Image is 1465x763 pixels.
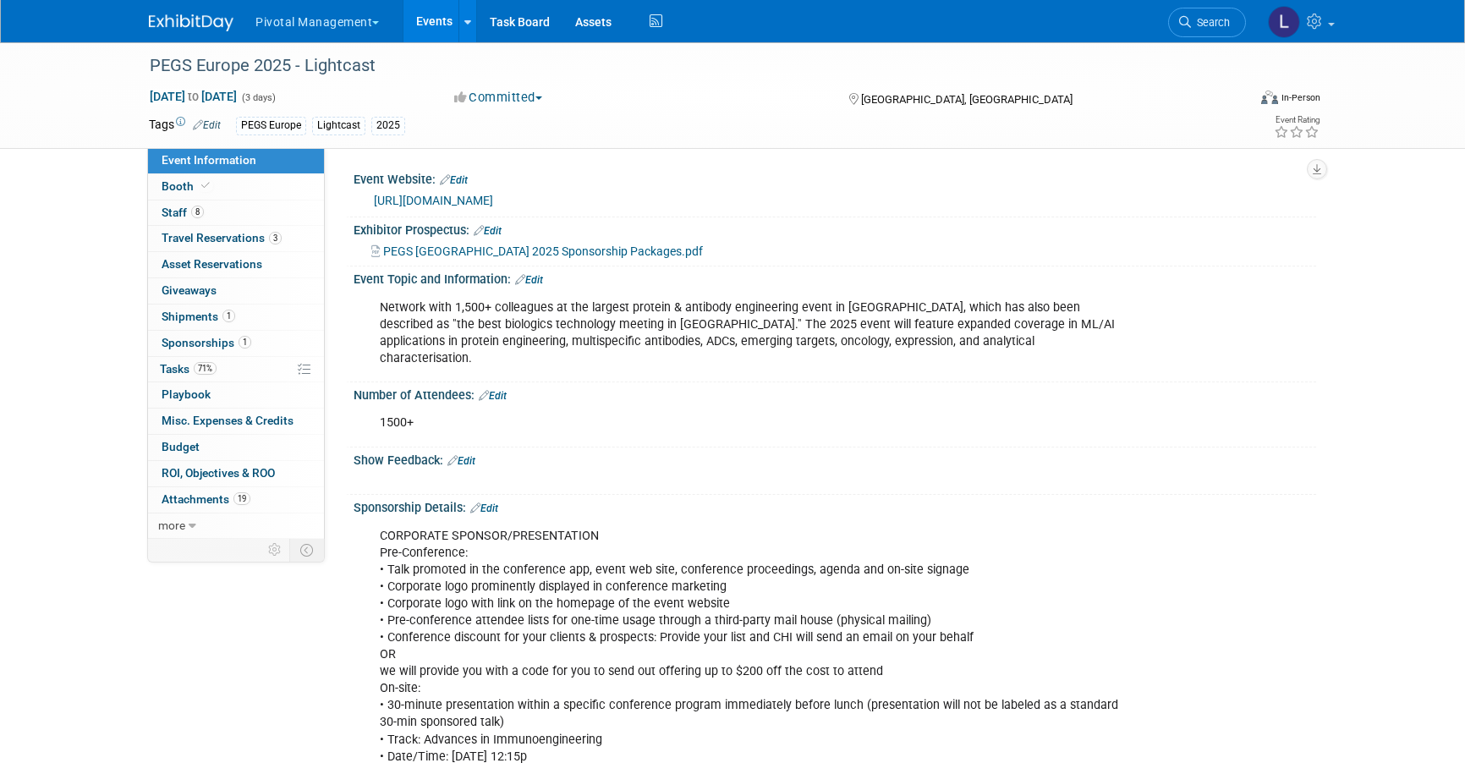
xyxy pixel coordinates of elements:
a: Giveaways [148,278,324,304]
div: 2025 [371,117,405,134]
div: Event Rating [1274,116,1320,124]
a: Event Information [148,148,324,173]
a: Budget [148,435,324,460]
a: Booth [148,174,324,200]
span: Event Information [162,153,256,167]
span: [GEOGRAPHIC_DATA], [GEOGRAPHIC_DATA] [861,93,1073,106]
a: Shipments1 [148,305,324,330]
span: Attachments [162,492,250,506]
i: Booth reservation complete [201,181,210,190]
div: 1500+ [368,406,1130,440]
a: Playbook [148,382,324,408]
span: Asset Reservations [162,257,262,271]
span: Budget [162,440,200,453]
a: PEGS [GEOGRAPHIC_DATA] 2025 Sponsorship Packages.pdf [371,244,703,258]
span: Misc. Expenses & Credits [162,414,294,427]
div: Event Format [1146,88,1320,113]
span: Travel Reservations [162,231,282,244]
img: Leslie Pelton [1268,6,1300,38]
span: 19 [233,492,250,505]
span: 1 [222,310,235,322]
span: ROI, Objectives & ROO [162,466,275,480]
td: Personalize Event Tab Strip [261,539,290,561]
span: Shipments [162,310,235,323]
div: Event Topic and Information: [354,266,1316,288]
div: Lightcast [312,117,365,134]
span: Search [1191,16,1230,29]
img: Format-Inperson.png [1261,91,1278,104]
span: Giveaways [162,283,217,297]
span: 1 [239,336,251,349]
div: Sponsorship Details: [354,495,1316,517]
span: Tasks [160,362,217,376]
div: PEGS Europe 2025 - Lightcast [144,51,1221,81]
button: Committed [448,89,549,107]
span: more [158,519,185,532]
td: Toggle Event Tabs [290,539,325,561]
div: Network with 1,500+ colleagues at the largest protein & antibody engineering event in [GEOGRAPHIC... [368,291,1130,376]
a: Search [1168,8,1246,37]
a: Edit [470,502,498,514]
div: Number of Attendees: [354,382,1316,404]
div: Event Website: [354,167,1316,189]
a: Tasks71% [148,357,324,382]
a: Misc. Expenses & Credits [148,409,324,434]
a: Edit [515,274,543,286]
span: to [185,90,201,103]
span: (3 days) [240,92,276,103]
a: [URL][DOMAIN_NAME] [374,194,493,207]
span: 8 [191,206,204,218]
a: Asset Reservations [148,252,324,277]
a: Travel Reservations3 [148,226,324,251]
a: Edit [474,225,502,237]
div: Show Feedback: [354,447,1316,469]
a: ROI, Objectives & ROO [148,461,324,486]
div: In-Person [1281,91,1320,104]
td: Tags [149,116,221,135]
span: Booth [162,179,213,193]
img: ExhibitDay [149,14,233,31]
div: PEGS Europe [236,117,306,134]
a: more [148,513,324,539]
span: 71% [194,362,217,375]
a: Attachments19 [148,487,324,513]
span: Staff [162,206,204,219]
span: Sponsorships [162,336,251,349]
a: Staff8 [148,200,324,226]
span: Playbook [162,387,211,401]
span: PEGS [GEOGRAPHIC_DATA] 2025 Sponsorship Packages.pdf [383,244,703,258]
a: Edit [193,119,221,131]
span: [DATE] [DATE] [149,89,238,104]
div: Exhibitor Prospectus: [354,217,1316,239]
a: Sponsorships1 [148,331,324,356]
span: 3 [269,232,282,244]
a: Edit [479,390,507,402]
a: Edit [440,174,468,186]
a: Edit [447,455,475,467]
